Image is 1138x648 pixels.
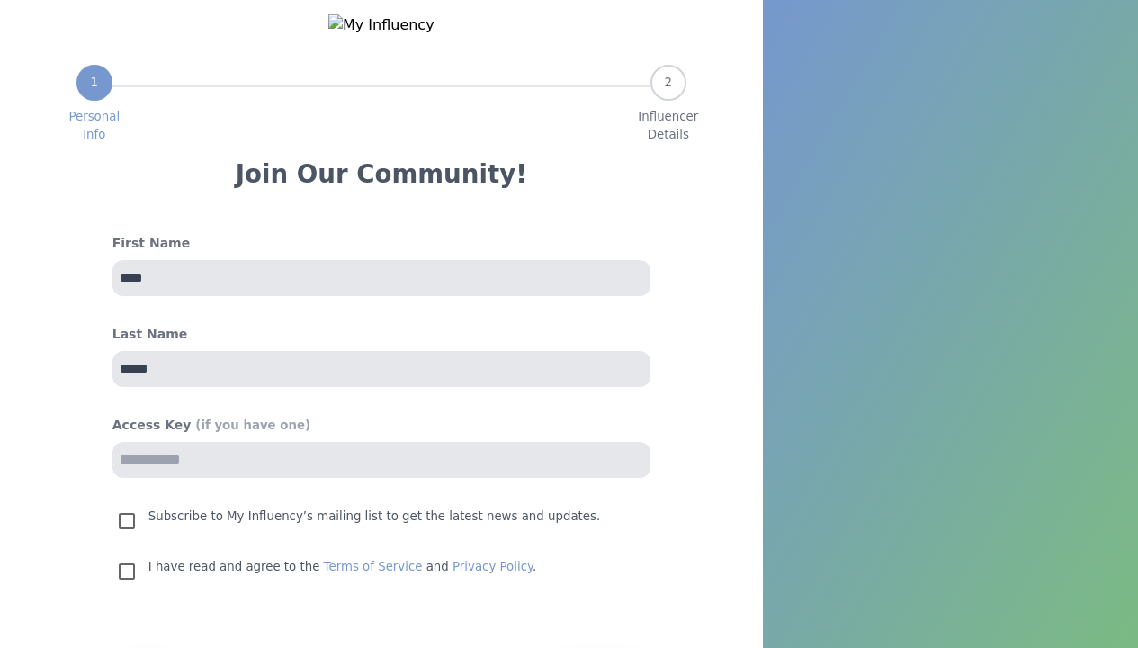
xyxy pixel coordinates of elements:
[148,557,536,577] p: I have read and agree to the and .
[112,416,650,435] h4: Access Key
[112,325,650,344] h4: Last Name
[650,65,686,101] div: 2
[76,65,112,101] div: 1
[324,560,423,573] a: Terms of Service
[68,108,120,144] span: Personal Info
[453,560,533,573] a: Privacy Policy
[638,108,698,144] span: Influencer Details
[148,507,600,526] p: Subscribe to My Influency’s mailing list to get the latest news and updates.
[195,418,310,432] span: (if you have one)
[76,158,686,191] h3: Join Our Community!
[328,14,435,36] img: My Influency
[112,234,650,253] h4: First Name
